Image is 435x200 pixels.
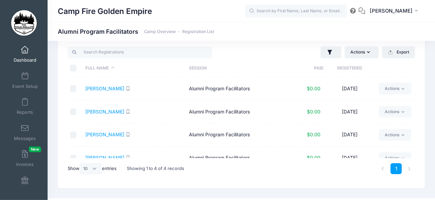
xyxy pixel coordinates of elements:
[370,7,413,15] span: [PERSON_NAME]
[9,147,41,170] a: InvoicesNew
[390,163,402,174] a: 1
[14,58,36,63] span: Dashboard
[85,132,124,137] a: [PERSON_NAME]
[144,29,176,34] a: Camp Overview
[12,83,38,89] span: Event Setup
[289,59,324,77] th: Paid: activate to sort column ascending
[186,77,289,101] td: Alumni Program Facilitators
[58,28,214,35] h1: Alumni Program Facilitators
[16,162,34,168] span: Invoices
[14,136,36,141] span: Messages
[9,94,41,118] a: Reports
[307,132,320,137] span: $0.00
[186,101,289,124] td: Alumni Program Facilitators
[126,86,130,91] i: SMS enabled
[58,3,152,19] h1: Camp Fire Golden Empire
[68,46,212,58] input: Search Registrations
[307,86,320,91] span: $0.00
[85,109,124,114] a: [PERSON_NAME]
[80,163,102,174] select: Showentries
[379,83,411,94] a: Actions
[127,161,184,176] div: Showing 1 to 4 of 4 records
[186,147,289,169] td: Alumni Program Facilitators
[379,129,411,141] a: Actions
[9,173,41,197] a: Financials
[17,110,33,116] span: Reports
[365,3,425,19] button: [PERSON_NAME]
[382,46,415,58] button: Export
[307,109,320,114] span: $0.00
[307,155,320,160] span: $0.00
[68,163,117,174] label: Show entries
[245,4,347,18] input: Search by First Name, Last Name, or Email...
[345,46,379,58] button: Actions
[85,155,124,160] a: [PERSON_NAME]
[324,77,376,101] td: [DATE]
[324,59,376,77] th: Registered: activate to sort column ascending
[9,68,41,92] a: Event Setup
[85,86,124,91] a: [PERSON_NAME]
[126,132,130,137] i: SMS enabled
[82,59,186,77] th: Full Name: activate to sort column descending
[182,29,214,34] a: Registration List
[126,155,130,160] i: SMS enabled
[29,147,41,152] span: New
[379,106,411,118] a: Actions
[9,42,41,66] a: Dashboard
[9,121,41,144] a: Messages
[126,109,130,114] i: SMS enabled
[186,123,289,147] td: Alumni Program Facilitators
[11,10,37,36] img: Camp Fire Golden Empire
[324,123,376,147] td: [DATE]
[324,101,376,124] td: [DATE]
[186,59,289,77] th: Session: activate to sort column ascending
[379,152,411,164] a: Actions
[324,147,376,169] td: [DATE]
